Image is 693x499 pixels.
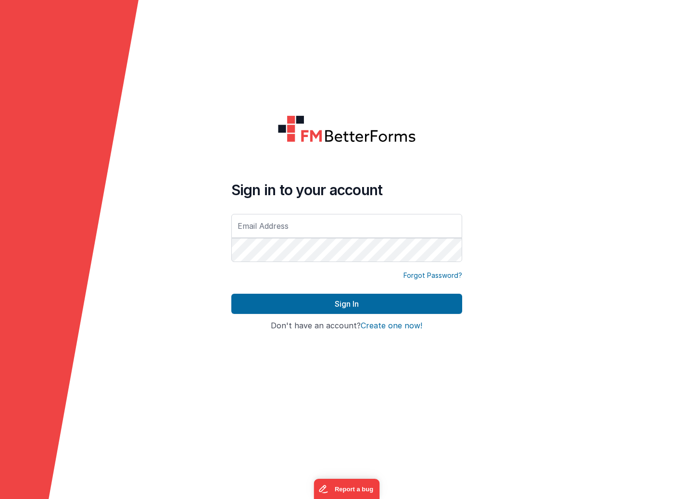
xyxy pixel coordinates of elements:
input: Email Address [231,214,462,238]
button: Sign In [231,294,462,314]
iframe: Marker.io feedback button [314,479,379,499]
h4: Sign in to your account [231,181,462,199]
a: Forgot Password? [403,271,462,280]
h4: Don't have an account? [231,322,462,330]
button: Create one now! [361,322,422,330]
